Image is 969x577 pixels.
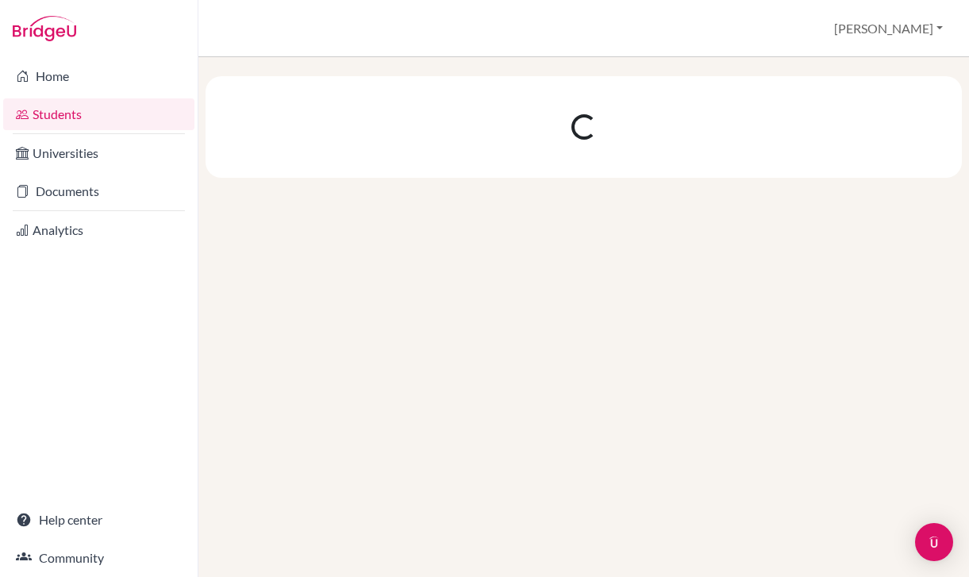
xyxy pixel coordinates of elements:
[3,175,194,207] a: Documents
[3,60,194,92] a: Home
[3,98,194,130] a: Students
[13,16,76,41] img: Bridge-U
[915,523,953,561] div: Open Intercom Messenger
[3,137,194,169] a: Universities
[3,542,194,574] a: Community
[3,214,194,246] a: Analytics
[3,504,194,536] a: Help center
[827,13,950,44] button: [PERSON_NAME]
